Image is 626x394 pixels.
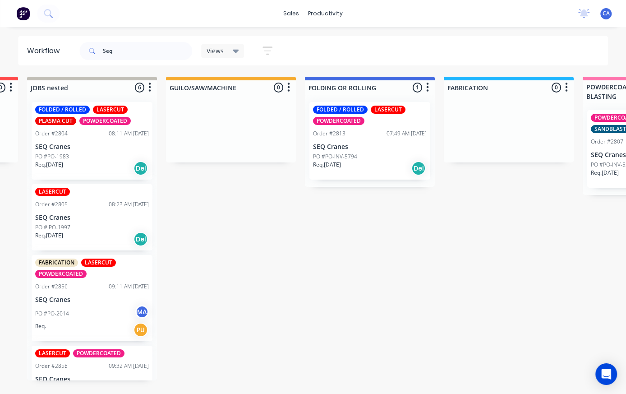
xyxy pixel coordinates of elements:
p: SEQ Cranes [35,296,149,304]
p: Req. [DATE] [35,161,63,169]
div: 09:11 AM [DATE] [109,283,149,291]
div: POWDERCOATED [35,270,87,278]
span: Views [207,46,224,56]
div: POWDERCOATED [313,117,364,125]
div: MA [135,305,149,319]
p: SEQ Cranes [35,143,149,151]
p: PO #PO-2014 [35,310,69,318]
div: POWDERCOATED [73,349,124,357]
div: Order #2813 [313,130,345,138]
div: Del [133,232,148,246]
div: Order #2807 [591,138,623,146]
div: LASERCUT [35,188,70,196]
div: FOLDED / ROLLED [35,106,90,114]
div: LASERCUTOrder #280508:23 AM [DATE]SEQ CranesPO # PO-1997Req.[DATE]Del [32,184,152,250]
p: SEQ Cranes [35,375,149,383]
div: Del [411,161,426,176]
div: FABRICATIONLASERCUTPOWDERCOATEDOrder #285609:11 AM [DATE]SEQ CranesPO #PO-2014MAReq.PU [32,255,152,342]
div: 07:49 AM [DATE] [387,130,427,138]
img: Factory [16,7,30,20]
div: Open Intercom Messenger [595,363,617,385]
input: Search for orders... [103,42,192,60]
div: LASERCUT [81,259,116,267]
p: PO #PO-1983 [35,153,69,161]
div: 08:11 AM [DATE] [109,130,149,138]
div: productivity [304,7,347,20]
span: CA [603,9,610,18]
p: PO # PO-1997 [35,223,70,232]
p: SEQ Cranes [313,143,427,151]
div: LASERCUT [371,106,405,114]
div: LASERCUT [93,106,128,114]
div: 08:23 AM [DATE] [109,200,149,209]
div: POWDERCOATED [79,117,131,125]
div: FOLDED / ROLLED [313,106,368,114]
div: FOLDED / ROLLEDLASERCUTPLASMA CUTPOWDERCOATEDOrder #280408:11 AM [DATE]SEQ CranesPO #PO-1983Req.[... [32,102,152,180]
div: FOLDED / ROLLEDLASERCUTPOWDERCOATEDOrder #281307:49 AM [DATE]SEQ CranesPO #PO-INV-5794Req.[DATE]Del [309,102,430,180]
div: PU [133,323,148,337]
div: Order #2805 [35,200,68,209]
div: FABRICATION [35,259,78,267]
p: Req. [35,322,46,330]
p: SEQ Cranes [35,214,149,222]
div: Del [133,161,148,176]
p: Req. [DATE] [35,232,63,240]
div: sales [279,7,304,20]
p: Req. [DATE] [313,161,341,169]
div: PLASMA CUT [35,117,76,125]
div: LASERCUT [35,349,70,357]
div: Order #2858 [35,362,68,370]
div: Order #2804 [35,130,68,138]
div: Order #2856 [35,283,68,291]
div: Workflow [27,46,64,56]
p: Req. [DATE] [591,169,619,177]
p: PO #PO-INV-5794 [313,153,357,161]
div: 09:32 AM [DATE] [109,362,149,370]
